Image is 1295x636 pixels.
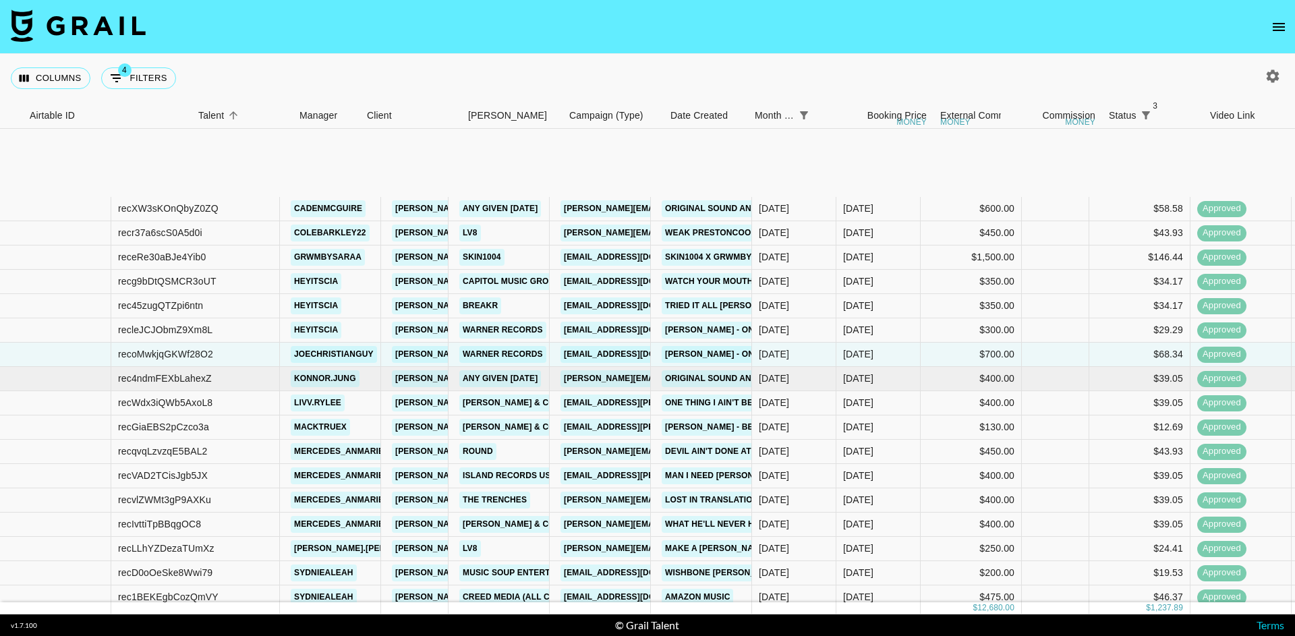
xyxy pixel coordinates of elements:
[940,103,1031,129] div: External Commission
[291,370,359,387] a: konnor.jung
[30,103,75,129] div: Airtable ID
[291,443,392,460] a: mercedes_anmarie_
[291,492,392,509] a: mercedes_anmarie_
[843,566,873,579] div: Sep '25
[392,200,612,217] a: [PERSON_NAME][EMAIL_ADDRESS][DOMAIN_NAME]
[759,299,789,312] div: 9/15/2025
[392,322,612,339] a: [PERSON_NAME][EMAIL_ADDRESS][DOMAIN_NAME]
[291,419,350,436] a: macktruex
[759,347,789,361] div: 9/15/2025
[118,566,212,579] div: recD0oOeSke8Wwi79
[921,513,1022,537] div: $400.00
[921,245,1022,270] div: $1,500.00
[1089,245,1190,270] div: $146.44
[291,273,341,290] a: heyitscia
[392,297,612,314] a: [PERSON_NAME][EMAIL_ADDRESS][DOMAIN_NAME]
[759,420,789,434] div: 8/29/2025
[560,492,780,509] a: [PERSON_NAME][EMAIL_ADDRESS][DOMAIN_NAME]
[1210,103,1255,129] div: Video Link
[748,103,832,129] div: Month Due
[1089,391,1190,415] div: $39.05
[560,565,712,581] a: [EMAIL_ADDRESS][DOMAIN_NAME]
[1089,294,1190,318] div: $34.17
[459,395,577,411] a: [PERSON_NAME] & Co LLC
[921,585,1022,610] div: $475.00
[118,372,212,385] div: rec4ndmFEXbLahexZ
[921,343,1022,367] div: $700.00
[118,396,212,409] div: recWdx3iQWb5AxoL8
[1197,202,1246,215] span: approved
[662,395,848,411] a: One Thing I Ain't Been billycurrington
[759,396,789,409] div: 9/4/2025
[662,565,785,581] a: Wishbone [PERSON_NAME]
[1197,275,1246,288] span: approved
[843,299,873,312] div: Sep '25
[1197,348,1246,361] span: approved
[1197,567,1246,579] span: approved
[291,346,377,363] a: joechristianguy
[1089,513,1190,537] div: $39.05
[118,542,214,555] div: recLLhYZDezaTUmXz
[1089,415,1190,440] div: $12.69
[662,225,798,241] a: Weak prestoncoopermusic
[560,273,712,290] a: [EMAIL_ADDRESS][DOMAIN_NAME]
[392,346,612,363] a: [PERSON_NAME][EMAIL_ADDRESS][DOMAIN_NAME]
[1257,618,1284,631] a: Terms
[843,274,873,288] div: Sep '25
[392,565,612,581] a: [PERSON_NAME][EMAIL_ADDRESS][DOMAIN_NAME]
[662,443,771,460] a: Devil Ain't Done Atlus
[1197,251,1246,264] span: approved
[560,589,712,606] a: [EMAIL_ADDRESS][DOMAIN_NAME]
[615,618,679,632] div: © Grail Talent
[1265,13,1292,40] button: open drawer
[392,370,612,387] a: [PERSON_NAME][EMAIL_ADDRESS][DOMAIN_NAME]
[843,323,873,337] div: Sep '25
[843,202,873,215] div: Sep '25
[560,419,780,436] a: [EMAIL_ADDRESS][PERSON_NAME][DOMAIN_NAME]
[560,225,780,241] a: [PERSON_NAME][EMAIL_ADDRESS][DOMAIN_NAME]
[459,565,591,581] a: Music Soup Entertainment
[560,249,712,266] a: [EMAIL_ADDRESS][DOMAIN_NAME]
[392,273,612,290] a: [PERSON_NAME][EMAIL_ADDRESS][DOMAIN_NAME]
[291,589,357,606] a: sydniealeah
[560,395,780,411] a: [EMAIL_ADDRESS][PERSON_NAME][DOMAIN_NAME]
[1089,270,1190,294] div: $34.17
[662,297,793,314] a: Tried it All [PERSON_NAME]
[569,103,643,129] div: Campaign (Type)
[662,589,733,606] a: AMAZON MUSIC
[662,249,811,266] a: SKIN1004 x grwmbysaraa 5 of 5
[1089,343,1190,367] div: $68.34
[1197,469,1246,482] span: approved
[118,347,213,361] div: recoMwkjqGKWf28O2
[1197,372,1246,385] span: approved
[299,103,337,129] div: Manager
[563,103,664,129] div: Campaign (Type)
[1089,561,1190,585] div: $19.53
[662,467,788,484] a: Man I Need [PERSON_NAME]
[291,540,438,557] a: [PERSON_NAME].[PERSON_NAME]
[1197,445,1246,458] span: approved
[459,322,546,339] a: Warner Records
[392,419,612,436] a: [PERSON_NAME][EMAIL_ADDRESS][DOMAIN_NAME]
[291,225,370,241] a: colebarkley22
[560,467,780,484] a: [EMAIL_ADDRESS][PERSON_NAME][DOMAIN_NAME]
[843,444,873,458] div: Sep '25
[118,590,219,604] div: rec1BEKEgbCozQmVY
[118,444,208,458] div: recqvqLzvzqE5BAL2
[1197,324,1246,337] span: approved
[662,540,772,557] a: Make A [PERSON_NAME]
[1197,227,1246,239] span: approved
[118,323,212,337] div: recleJCJObmZ9Xm8L
[118,517,201,531] div: recIvttiTpBBqgOC8
[921,270,1022,294] div: $350.00
[11,621,37,630] div: v 1.7.100
[560,370,780,387] a: [PERSON_NAME][EMAIL_ADDRESS][DOMAIN_NAME]
[1102,103,1203,129] div: Status
[192,103,293,129] div: Talent
[1136,106,1155,125] button: Show filters
[813,106,832,125] button: Sort
[459,273,563,290] a: Capitol Music Group
[293,103,360,129] div: Manager
[843,420,873,434] div: Sep '25
[662,346,864,363] a: [PERSON_NAME] - Only [DEMOGRAPHIC_DATA]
